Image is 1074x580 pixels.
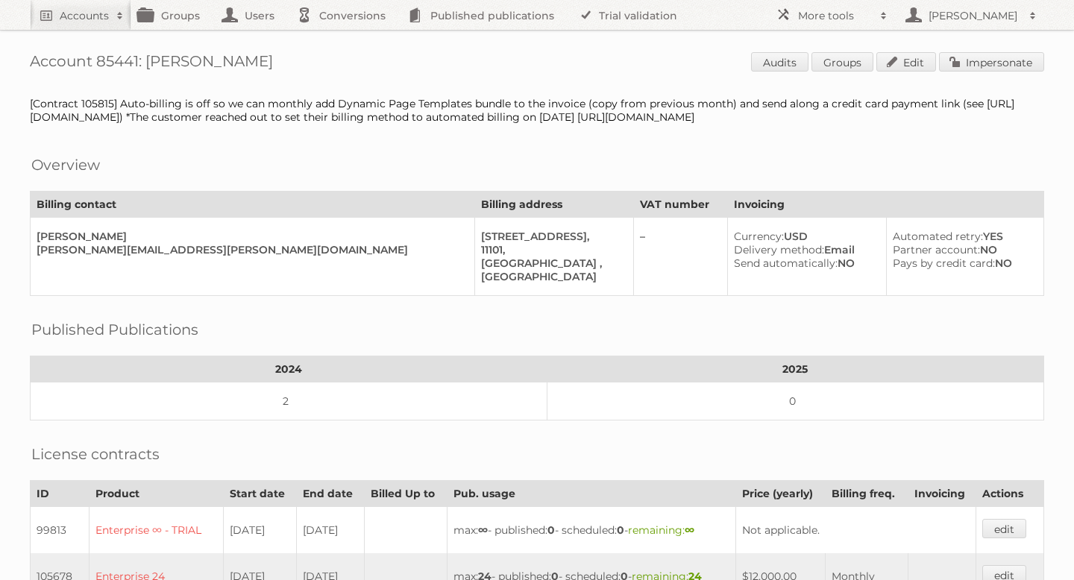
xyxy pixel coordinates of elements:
span: Automated retry: [893,230,983,243]
h2: Overview [31,154,100,176]
th: Price (yearly) [735,481,826,507]
h2: [PERSON_NAME] [925,8,1022,23]
div: YES [893,230,1031,243]
a: Edit [876,52,936,72]
strong: ∞ [685,523,694,537]
h2: License contracts [31,443,160,465]
td: – [634,218,727,296]
strong: 0 [617,523,624,537]
th: Billed Up to [364,481,447,507]
div: NO [734,256,874,270]
h2: Accounts [60,8,109,23]
h2: Published Publications [31,318,198,341]
span: Partner account: [893,243,980,256]
th: ID [31,481,89,507]
strong: ∞ [478,523,488,537]
span: Send automatically: [734,256,838,270]
th: Invoicing [908,481,976,507]
a: Impersonate [939,52,1044,72]
span: Currency: [734,230,784,243]
td: 99813 [31,507,89,554]
strong: 0 [547,523,555,537]
a: Groups [811,52,873,72]
div: [Contract 105815] Auto-billing is off so we can monthly add Dynamic Page Templates bundle to the ... [30,97,1044,124]
th: Product [89,481,223,507]
div: [GEOGRAPHIC_DATA] [481,270,621,283]
div: [PERSON_NAME] [37,230,462,243]
th: Billing address [475,192,634,218]
td: max: - published: - scheduled: - [447,507,735,554]
td: Not applicable. [735,507,976,554]
th: Invoicing [727,192,1043,218]
td: [DATE] [224,507,297,554]
th: Start date [224,481,297,507]
div: [STREET_ADDRESS], [481,230,621,243]
th: Billing freq. [826,481,908,507]
h2: More tools [798,8,873,23]
a: Audits [751,52,808,72]
th: End date [297,481,365,507]
th: 2025 [547,356,1043,382]
div: NO [893,243,1031,256]
th: Actions [976,481,1044,507]
td: 2 [31,382,547,420]
span: remaining: [628,523,694,537]
th: 2024 [31,356,547,382]
h1: Account 85441: [PERSON_NAME] [30,52,1044,75]
div: [GEOGRAPHIC_DATA] , [481,256,621,270]
th: VAT number [634,192,727,218]
div: USD [734,230,874,243]
td: Enterprise ∞ - TRIAL [89,507,223,554]
th: Pub. usage [447,481,735,507]
div: NO [893,256,1031,270]
td: [DATE] [297,507,365,554]
span: Delivery method: [734,243,824,256]
div: [PERSON_NAME][EMAIL_ADDRESS][PERSON_NAME][DOMAIN_NAME] [37,243,462,256]
a: edit [982,519,1026,538]
span: Pays by credit card: [893,256,995,270]
div: 11101, [481,243,621,256]
div: Email [734,243,874,256]
th: Billing contact [31,192,475,218]
td: 0 [547,382,1043,420]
